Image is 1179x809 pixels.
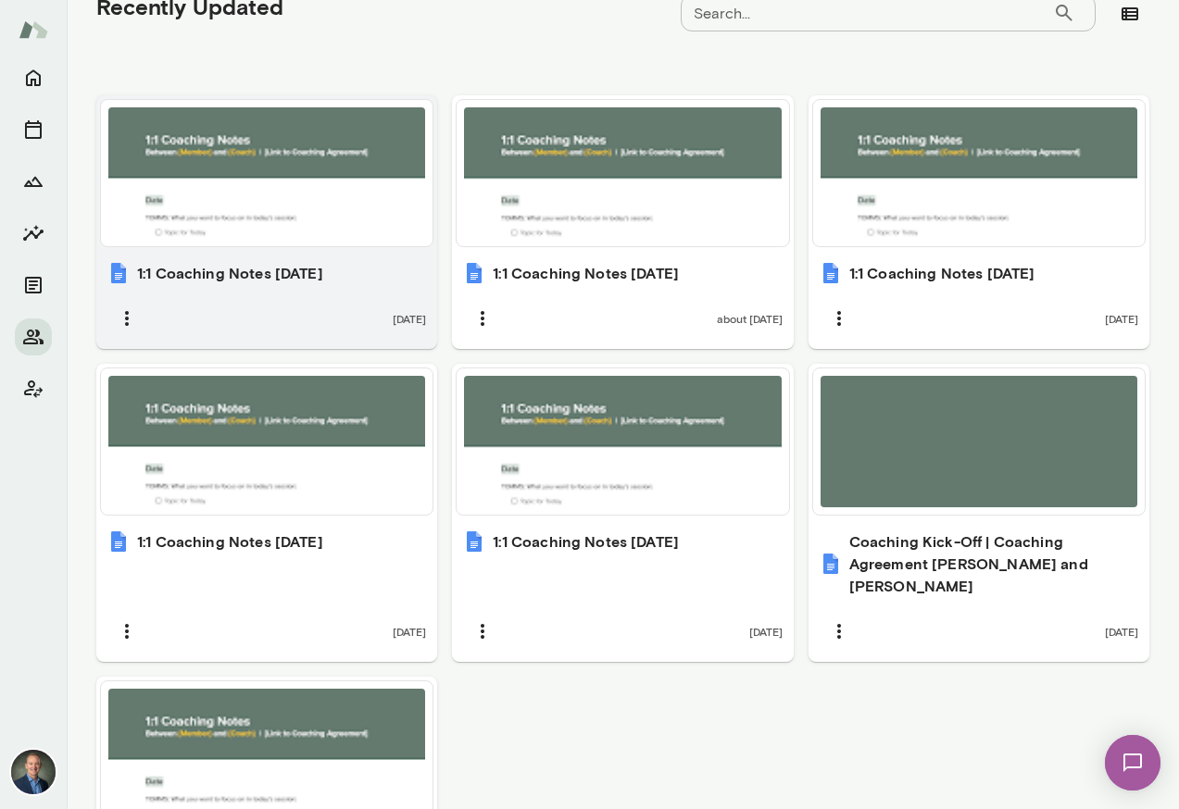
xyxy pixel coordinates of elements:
[107,262,130,284] img: 1:1 Coaching Notes July 31, 2025
[15,163,52,200] button: Growth Plan
[849,530,1138,597] h6: Coaching Kick-Off | Coaching Agreement [PERSON_NAME] and [PERSON_NAME]
[11,750,56,794] img: Michael Alden
[15,215,52,252] button: Insights
[15,318,52,355] button: Members
[15,59,52,96] button: Home
[493,262,679,284] h6: 1:1 Coaching Notes [DATE]
[820,262,842,284] img: 1:1 Coaching Notes June 12, 2025
[1105,624,1138,639] span: [DATE]
[107,530,130,553] img: 1:1 Coaching Notes May 27, 2025
[1105,311,1138,326] span: [DATE]
[15,370,52,407] button: Client app
[15,111,52,148] button: Sessions
[849,262,1035,284] h6: 1:1 Coaching Notes [DATE]
[393,311,426,326] span: [DATE]
[463,530,485,553] img: 1:1 Coaching Notes May 1, 2025
[749,624,783,639] span: [DATE]
[137,262,323,284] h6: 1:1 Coaching Notes [DATE]
[15,267,52,304] button: Documents
[820,553,842,575] img: Coaching Kick-Off | Coaching Agreement Drew Stark and Mike Alden
[393,624,426,639] span: [DATE]
[717,311,783,326] span: about [DATE]
[137,530,323,553] h6: 1:1 Coaching Notes [DATE]
[463,262,485,284] img: 1:1 Coaching Notes July 10, 2025
[19,12,48,47] img: Mento
[493,530,679,553] h6: 1:1 Coaching Notes [DATE]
